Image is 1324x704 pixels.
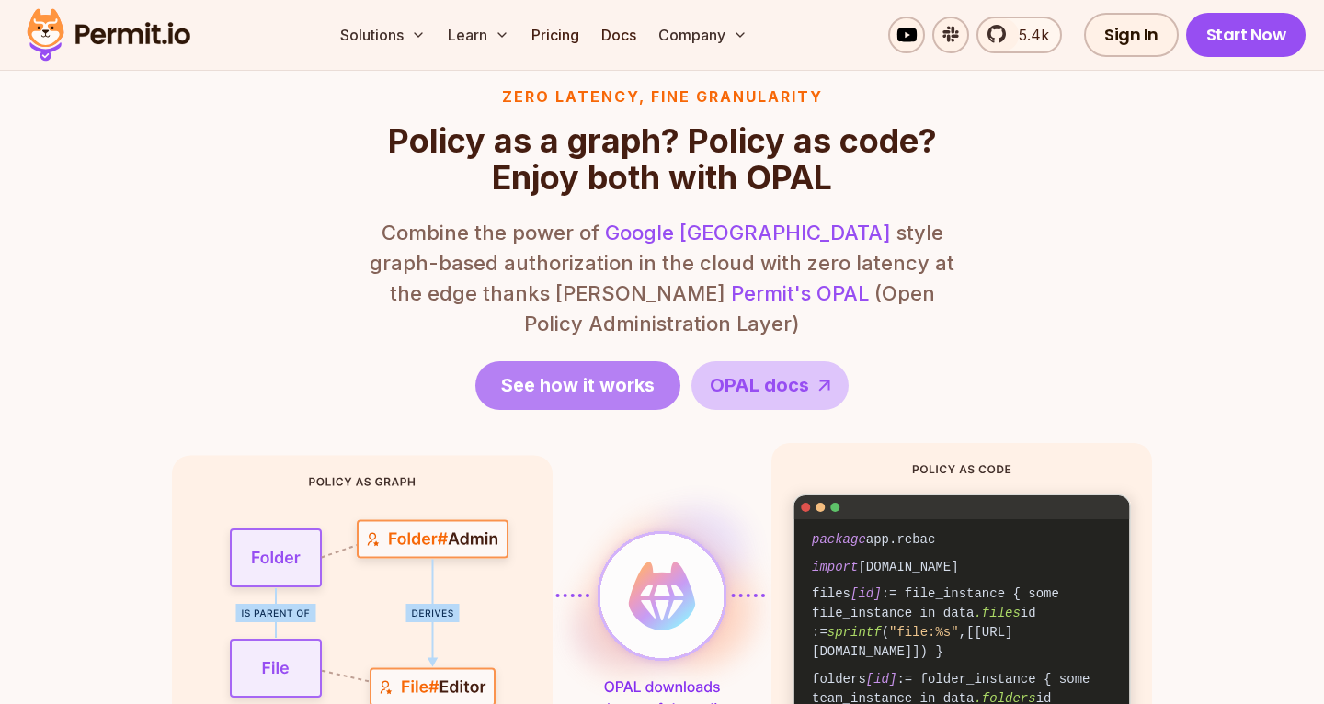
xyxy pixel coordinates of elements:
a: Start Now [1186,13,1307,57]
span: OPAL docs [710,372,809,398]
code: files := file_instance { some file_instance in data id := ( ,[[URL][DOMAIN_NAME]]) } [799,581,1126,665]
a: OPAL docs [691,361,849,410]
a: Docs [594,17,644,53]
span: import [812,560,858,574]
span: package [812,532,866,547]
code: [DOMAIN_NAME] [799,554,1126,581]
button: Company [651,17,755,53]
span: See how it works [501,372,655,398]
a: Google [GEOGRAPHIC_DATA] [605,221,891,244]
span: .files [974,606,1020,620]
a: Sign In [1084,13,1179,57]
h3: Zero latency, fine granularity [368,85,956,108]
button: Learn [440,17,517,53]
a: Permit's OPAL [731,281,869,305]
img: Permit logo [18,4,199,66]
p: Combine the power of style graph-based authorization in the cloud with zero latency at the edge t... [368,218,956,339]
span: 5.4k [1008,24,1049,46]
button: Solutions [333,17,433,53]
a: See how it works [475,361,680,410]
h2: Policy as a graph? Policy as code? Enjoy both with OPAL [368,122,956,196]
a: Pricing [524,17,587,53]
a: 5.4k [976,17,1062,53]
span: [id] [850,586,882,601]
span: sprintf [827,625,882,640]
span: "file:%s" [889,625,959,640]
span: [id] [866,672,897,687]
code: app.rebac [799,527,1126,553]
